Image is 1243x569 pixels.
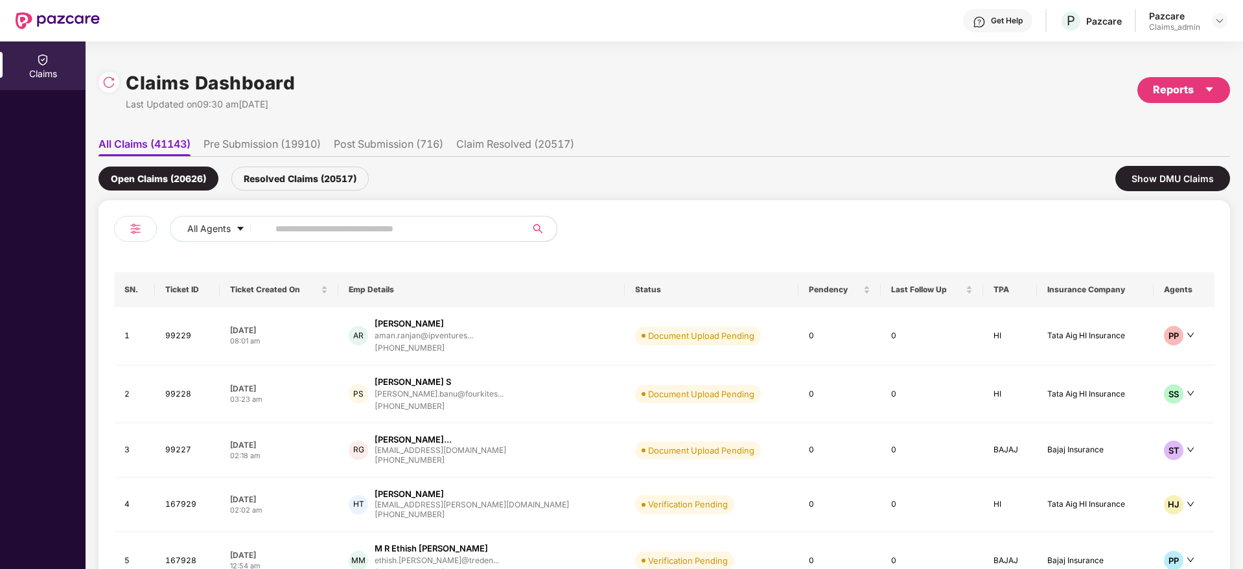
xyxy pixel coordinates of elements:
[99,137,191,156] li: All Claims (41143)
[1164,384,1183,404] div: SS
[973,16,986,29] img: svg+xml;base64,PHN2ZyBpZD0iSGVscC0zMngzMiIgeG1sbnM9Imh0dHA6Ly93d3cudzMub3JnLzIwMDAvc3ZnIiB3aWR0aD...
[983,307,1037,366] td: HI
[1164,441,1183,460] div: ST
[525,224,550,234] span: search
[155,423,220,478] td: 99227
[1037,272,1154,307] th: Insurance Company
[230,505,329,516] div: 02:02 am
[1153,82,1214,98] div: Reports
[231,167,369,191] div: Resolved Claims (20517)
[170,216,273,242] button: All Agentscaret-down
[126,97,295,111] div: Last Updated on 09:30 am[DATE]
[349,441,368,460] div: RG
[1149,10,1200,22] div: Pazcare
[36,53,49,66] img: svg+xml;base64,PHN2ZyBpZD0iQ2xhaW0iIHhtbG5zPSJodHRwOi8vd3d3LnczLm9yZy8yMDAwL3N2ZyIgd2lkdGg9IjIwIi...
[114,307,155,366] td: 1
[983,366,1037,424] td: HI
[155,307,220,366] td: 99229
[1149,22,1200,32] div: Claims_admin
[375,454,506,467] div: [PHONE_NUMBER]
[375,542,488,555] div: M R Ethish [PERSON_NAME]
[1037,478,1154,532] td: Tata Aig HI Insurance
[102,76,115,89] img: svg+xml;base64,PHN2ZyBpZD0iUmVsb2FkLTMyeDMyIiB4bWxucz0iaHR0cDovL3d3dy53My5vcmcvMjAwMC9zdmciIHdpZH...
[230,284,319,295] span: Ticket Created On
[230,439,329,450] div: [DATE]
[349,495,368,515] div: HT
[128,221,143,237] img: svg+xml;base64,PHN2ZyB4bWxucz0iaHR0cDovL3d3dy53My5vcmcvMjAwMC9zdmciIHdpZHRoPSIyNCIgaGVpZ2h0PSIyNC...
[891,284,963,295] span: Last Follow Up
[230,494,329,505] div: [DATE]
[187,222,231,236] span: All Agents
[881,307,983,366] td: 0
[648,554,728,567] div: Verification Pending
[809,284,861,295] span: Pendency
[648,444,754,457] div: Document Upload Pending
[220,272,339,307] th: Ticket Created On
[1187,446,1194,454] span: down
[1187,389,1194,397] span: down
[648,498,728,511] div: Verification Pending
[230,325,329,336] div: [DATE]
[155,366,220,424] td: 99228
[1037,423,1154,478] td: Bajaj Insurance
[349,384,368,404] div: PS
[1164,495,1183,515] div: HJ
[1164,326,1183,345] div: PP
[798,307,881,366] td: 0
[375,331,473,340] div: aman.ranjan@ipventures...
[881,478,983,532] td: 0
[1154,272,1214,307] th: Agents
[525,216,557,242] button: search
[1204,84,1214,95] span: caret-down
[114,366,155,424] td: 2
[456,137,574,156] li: Claim Resolved (20517)
[798,366,881,424] td: 0
[375,446,506,454] div: [EMAIL_ADDRESS][DOMAIN_NAME]
[991,16,1023,26] div: Get Help
[236,224,245,235] span: caret-down
[338,272,624,307] th: Emp Details
[1037,307,1154,366] td: Tata Aig HI Insurance
[881,272,983,307] th: Last Follow Up
[375,376,451,388] div: [PERSON_NAME] S
[375,389,504,398] div: [PERSON_NAME].banu@fourkites...
[155,478,220,532] td: 167929
[16,12,100,29] img: New Pazcare Logo
[375,401,504,413] div: [PHONE_NUMBER]
[1037,366,1154,424] td: Tata Aig HI Insurance
[1187,331,1194,339] span: down
[114,423,155,478] td: 3
[155,272,220,307] th: Ticket ID
[99,167,218,191] div: Open Claims (20626)
[375,500,569,509] div: [EMAIL_ADDRESS][PERSON_NAME][DOMAIN_NAME]
[1086,15,1122,27] div: Pazcare
[881,366,983,424] td: 0
[375,434,452,446] div: [PERSON_NAME]...
[375,488,444,500] div: [PERSON_NAME]
[798,423,881,478] td: 0
[230,450,329,461] div: 02:18 am
[230,550,329,561] div: [DATE]
[648,388,754,401] div: Document Upload Pending
[230,383,329,394] div: [DATE]
[349,326,368,345] div: AR
[983,478,1037,532] td: HI
[1214,16,1225,26] img: svg+xml;base64,PHN2ZyBpZD0iRHJvcGRvd24tMzJ4MzIiIHhtbG5zPSJodHRwOi8vd3d3LnczLm9yZy8yMDAwL3N2ZyIgd2...
[798,478,881,532] td: 0
[983,272,1037,307] th: TPA
[375,509,569,521] div: [PHONE_NUMBER]
[375,342,473,354] div: [PHONE_NUMBER]
[648,329,754,342] div: Document Upload Pending
[983,423,1037,478] td: BAJAJ
[798,272,881,307] th: Pendency
[1067,13,1075,29] span: P
[334,137,443,156] li: Post Submission (716)
[203,137,321,156] li: Pre Submission (19910)
[625,272,798,307] th: Status
[1187,500,1194,508] span: down
[114,478,155,532] td: 4
[375,556,499,564] div: ethish.[PERSON_NAME]@treden...
[1187,556,1194,564] span: down
[230,336,329,347] div: 08:01 am
[230,394,329,405] div: 03:23 am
